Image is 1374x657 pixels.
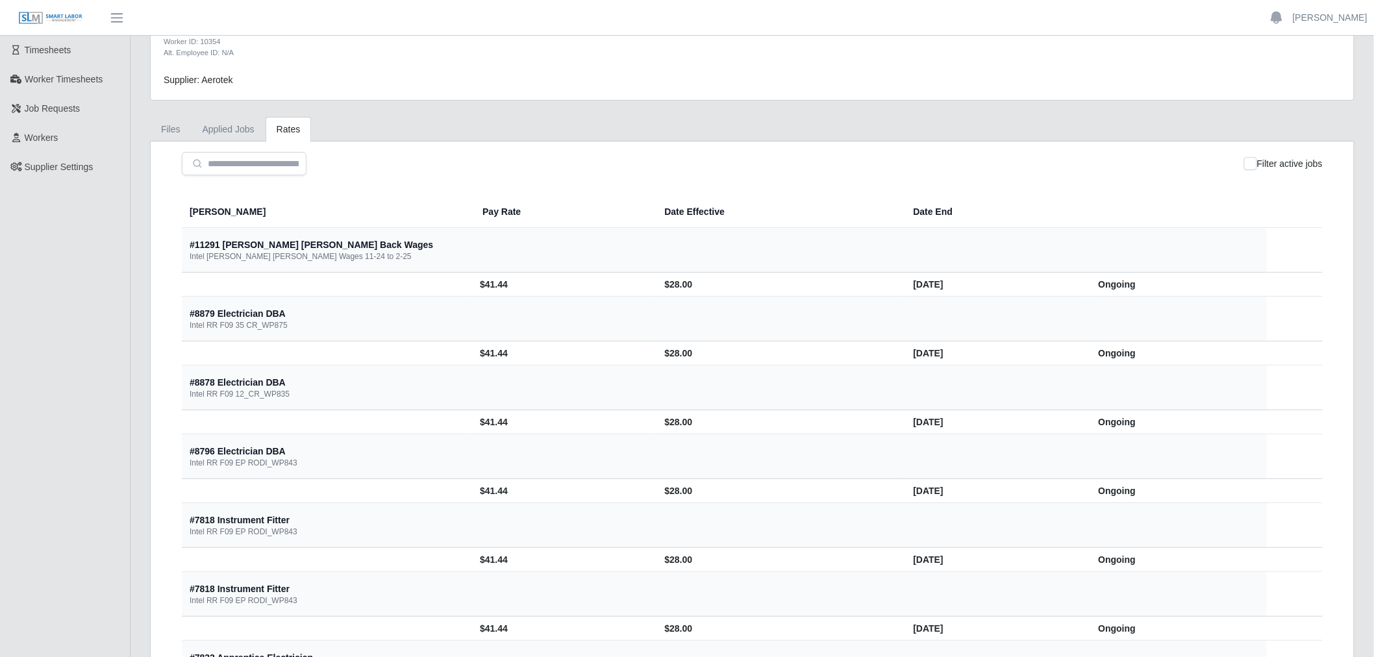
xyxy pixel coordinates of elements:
[1244,152,1323,175] div: Filter active jobs
[190,238,433,251] div: #11291 [PERSON_NAME] [PERSON_NAME] Back Wages
[472,273,654,297] td: $41.44
[150,117,192,142] a: Files
[655,410,903,434] td: $28.00
[25,103,81,114] span: Job Requests
[472,410,654,434] td: $41.44
[1088,479,1267,503] td: Ongoing
[472,196,654,228] th: Pay Rate
[190,307,286,320] div: #8879 Electrician DBA
[655,479,903,503] td: $28.00
[472,341,654,366] td: $41.44
[190,527,297,537] div: Intel RR F09 EP RODI_WP843
[190,582,290,595] div: #7818 Instrument Fitter
[655,548,903,572] td: $28.00
[164,36,842,47] div: Worker ID: 10354
[190,376,286,389] div: #8878 Electrician DBA
[903,479,1088,503] td: [DATE]
[266,117,312,142] a: Rates
[25,45,71,55] span: Timesheets
[655,617,903,641] td: $28.00
[903,410,1088,434] td: [DATE]
[1088,410,1267,434] td: Ongoing
[472,479,654,503] td: $41.44
[655,341,903,366] td: $28.00
[25,74,103,84] span: Worker Timesheets
[190,389,290,399] div: Intel RR F09 12_CR_WP835
[903,617,1088,641] td: [DATE]
[18,11,83,25] img: SLM Logo
[1088,548,1267,572] td: Ongoing
[164,75,233,85] span: Supplier: Aerotek
[472,617,654,641] td: $41.44
[903,548,1088,572] td: [DATE]
[190,514,290,527] div: #7818 Instrument Fitter
[903,341,1088,366] td: [DATE]
[655,273,903,297] td: $28.00
[1088,273,1267,297] td: Ongoing
[190,595,297,606] div: Intel RR F09 EP RODI_WP843
[472,548,654,572] td: $41.44
[903,273,1088,297] td: [DATE]
[182,196,472,228] th: [PERSON_NAME]
[190,320,288,330] div: Intel RR F09 35 CR_WP875
[1293,11,1368,25] a: [PERSON_NAME]
[655,196,903,228] th: Date Effective
[190,251,412,262] div: Intel [PERSON_NAME] [PERSON_NAME] Wages 11-24 to 2-25
[1088,617,1267,641] td: Ongoing
[164,47,842,58] div: Alt. Employee ID: N/A
[190,458,297,468] div: Intel RR F09 EP RODI_WP843
[190,445,286,458] div: #8796 Electrician DBA
[25,162,94,172] span: Supplier Settings
[25,132,58,143] span: Workers
[903,196,1088,228] th: Date End
[1088,341,1267,366] td: Ongoing
[192,117,266,142] a: Applied Jobs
